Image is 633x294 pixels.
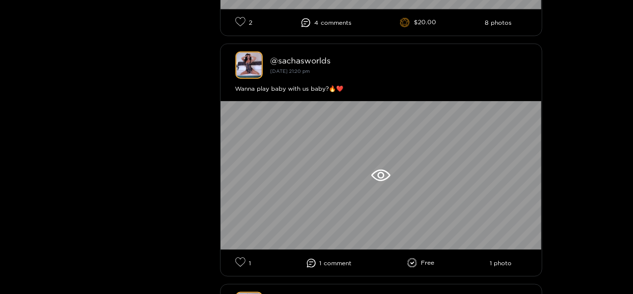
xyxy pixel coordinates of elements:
[324,260,352,267] span: comment
[235,17,253,28] li: 2
[235,257,251,269] li: 1
[490,260,512,267] li: 1 photo
[271,68,310,74] small: [DATE] 21:20 pm
[271,56,527,65] div: @ sachasworlds
[235,84,527,94] div: Wanna play baby with us baby?🔥❤️
[321,19,351,26] span: comment s
[301,18,351,27] li: 4
[307,259,352,268] li: 1
[407,258,435,268] li: Free
[400,18,436,28] li: $20.00
[485,19,512,26] li: 8 photos
[235,52,263,79] img: sachasworlds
